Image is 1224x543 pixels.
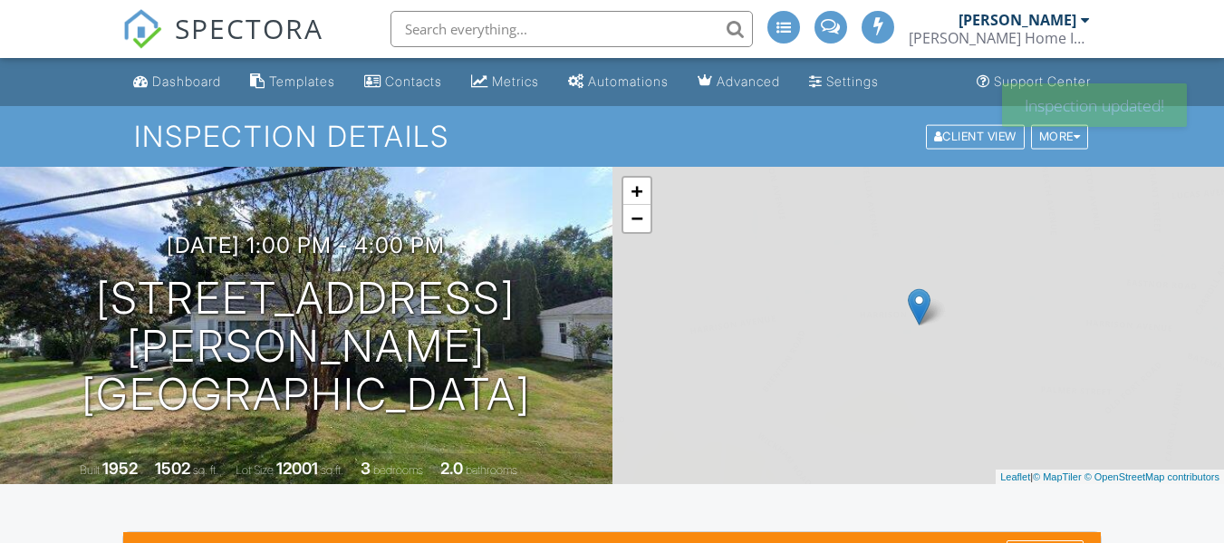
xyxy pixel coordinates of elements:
[193,463,218,477] span: sq. ft.
[175,9,323,47] span: SPECTORA
[969,65,1098,99] a: Support Center
[996,470,1224,485] div: |
[1031,124,1089,149] div: More
[373,463,423,477] span: bedrooms
[924,129,1029,142] a: Client View
[440,459,463,478] div: 2.0
[623,178,651,205] a: Zoom in
[126,65,228,99] a: Dashboard
[826,73,879,89] div: Settings
[321,463,343,477] span: sq.ft.
[361,459,371,478] div: 3
[385,73,442,89] div: Contacts
[29,275,583,418] h1: [STREET_ADDRESS][PERSON_NAME] [GEOGRAPHIC_DATA]
[276,459,318,478] div: 12001
[959,11,1076,29] div: [PERSON_NAME]
[269,73,335,89] div: Templates
[1002,83,1187,127] div: Inspection updated!
[122,9,162,49] img: The Best Home Inspection Software - Spectora
[236,463,274,477] span: Lot Size
[390,11,753,47] input: Search everything...
[155,459,190,478] div: 1502
[357,65,449,99] a: Contacts
[122,24,323,63] a: SPECTORA
[717,73,780,89] div: Advanced
[690,65,787,99] a: Advanced
[909,29,1090,47] div: Sawyer Home Inspections
[134,121,1090,152] h1: Inspection Details
[1000,471,1030,482] a: Leaflet
[80,463,100,477] span: Built
[464,65,546,99] a: Metrics
[466,463,517,477] span: bathrooms
[994,73,1091,89] div: Support Center
[926,124,1025,149] div: Client View
[588,73,669,89] div: Automations
[152,73,221,89] div: Dashboard
[623,205,651,232] a: Zoom out
[1033,471,1082,482] a: © MapTiler
[1084,471,1219,482] a: © OpenStreetMap contributors
[492,73,539,89] div: Metrics
[102,459,138,478] div: 1952
[167,233,445,257] h3: [DATE] 1:00 pm - 4:00 pm
[243,65,342,99] a: Templates
[561,65,676,99] a: Automations (Advanced)
[802,65,886,99] a: Settings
